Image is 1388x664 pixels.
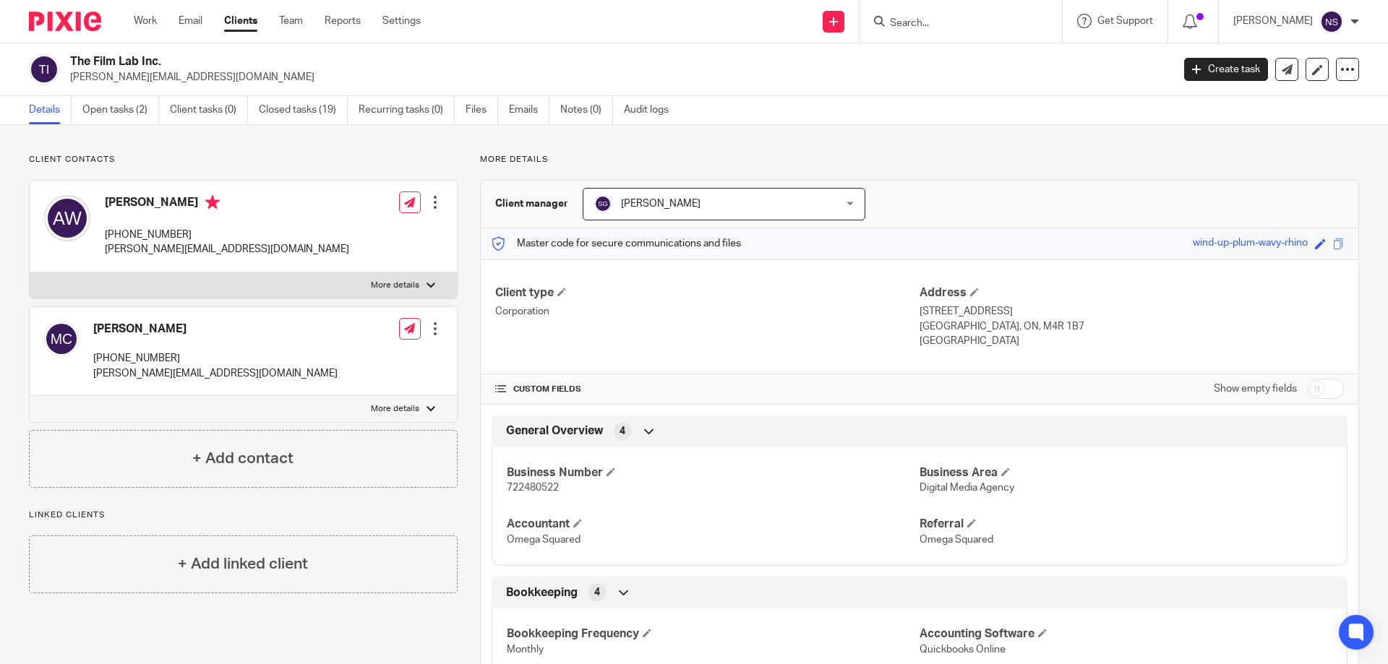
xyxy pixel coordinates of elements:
[466,96,498,124] a: Files
[920,644,1006,655] span: Quickbooks Online
[93,322,338,337] h4: [PERSON_NAME]
[495,285,920,301] h4: Client type
[29,96,72,124] a: Details
[888,17,1019,30] input: Search
[359,96,455,124] a: Recurring tasks (0)
[371,280,419,291] p: More details
[371,403,419,415] p: More details
[507,465,920,480] h4: Business Number
[1097,16,1153,26] span: Get Support
[920,285,1344,301] h4: Address
[170,96,248,124] a: Client tasks (0)
[560,96,613,124] a: Notes (0)
[205,195,220,210] i: Primary
[29,509,458,521] p: Linked clients
[920,334,1344,348] p: [GEOGRAPHIC_DATA]
[29,12,101,31] img: Pixie
[492,236,741,251] p: Master code for secure communications and files
[70,54,944,69] h2: The Film Lab Inc.
[382,14,421,28] a: Settings
[920,626,1332,642] h4: Accounting Software
[480,154,1359,165] p: More details
[507,483,559,493] span: 722480522
[44,195,90,241] img: svg%3E
[507,517,920,532] h4: Accountant
[93,366,338,381] p: [PERSON_NAME][EMAIL_ADDRESS][DOMAIN_NAME]
[509,96,549,124] a: Emails
[594,585,600,600] span: 4
[44,322,79,356] img: svg%3E
[224,14,257,28] a: Clients
[179,14,202,28] a: Email
[105,228,349,242] p: [PHONE_NUMBER]
[507,626,920,642] h4: Bookkeeping Frequency
[192,447,294,470] h4: + Add contact
[594,195,612,212] img: svg%3E
[29,154,458,165] p: Client contacts
[70,70,1162,85] p: [PERSON_NAME][EMAIL_ADDRESS][DOMAIN_NAME]
[621,199,701,209] span: [PERSON_NAME]
[29,54,59,85] img: svg%3E
[93,351,338,366] p: [PHONE_NUMBER]
[259,96,348,124] a: Closed tasks (19)
[1214,381,1297,396] label: Show empty fields
[134,14,157,28] a: Work
[507,644,544,655] span: Monthly
[279,14,303,28] a: Team
[495,384,920,395] h4: CUSTOM FIELDS
[495,197,568,211] h3: Client manager
[1193,236,1308,252] div: wind-up-plum-wavy-rhino
[620,424,625,439] span: 4
[920,535,993,545] span: Omega Squared
[105,242,349,256] p: [PERSON_NAME][EMAIL_ADDRESS][DOMAIN_NAME]
[506,423,603,439] span: General Overview
[920,304,1344,319] p: [STREET_ADDRESS]
[1233,14,1313,28] p: [PERSON_NAME]
[920,483,1014,493] span: Digital Media Agency
[105,195,349,213] h4: [PERSON_NAME]
[624,96,680,124] a: Audit logs
[82,96,159,124] a: Open tasks (2)
[178,553,308,575] h4: + Add linked client
[920,465,1332,480] h4: Business Area
[507,535,581,545] span: Omega Squared
[495,304,920,319] p: Corporation
[1320,10,1343,33] img: svg%3E
[920,517,1332,532] h4: Referral
[920,319,1344,334] p: [GEOGRAPHIC_DATA], ON, M4R 1B7
[506,585,578,600] span: Bookkeeping
[325,14,361,28] a: Reports
[1184,58,1268,81] a: Create task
